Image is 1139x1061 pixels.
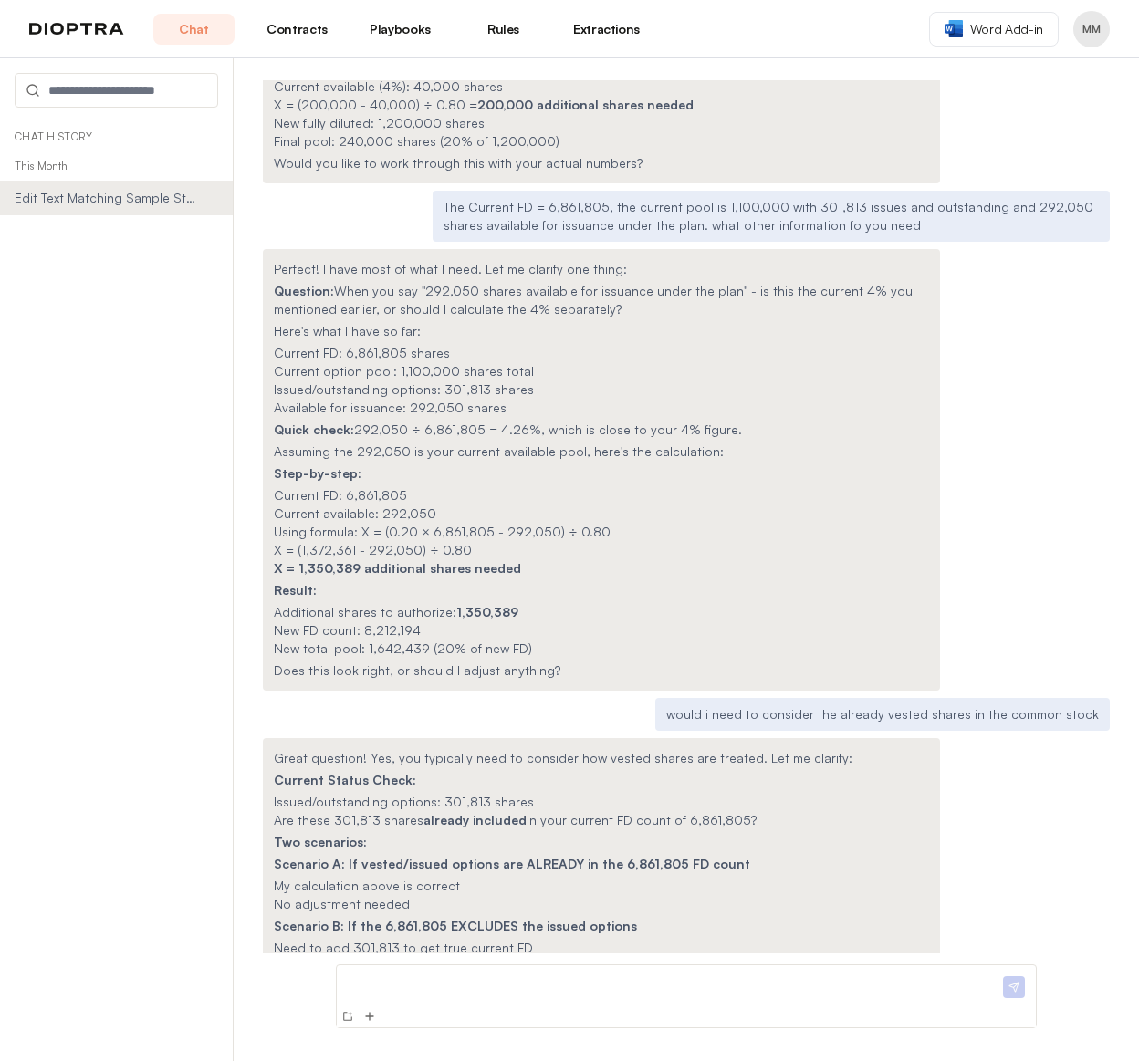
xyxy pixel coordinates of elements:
[274,442,929,461] p: Assuming the 292,050 is your current available pool, here's the calculation:
[360,14,441,45] a: Playbooks
[274,640,532,656] span: New total pool: 1,642,439 (20% of new FD)
[444,198,1099,234] p: The Current FD = 6,861,805, the current pool is 1,100,000 with 301,813 issues and outstanding and...
[274,283,334,298] strong: Question:
[274,542,472,557] span: X = (1,372,361 - 292,050) ÷ 0.80
[362,1009,377,1024] img: Add Files
[274,345,450,360] span: Current FD: 6,861,805 shares
[361,1007,379,1025] button: Add Files
[274,282,929,318] p: When you say "292,050 shares available for issuance under the plan" - is this the current 4% you ...
[274,524,611,539] span: Using formula: X = (0.20 × 6,861,805 - 292,050) ÷ 0.80
[456,604,518,619] strong: 1,350,389
[274,465,361,481] strong: Step-by-step:
[274,834,367,849] strong: Two scenarios:
[666,705,1099,723] p: would i need to consider the already vested shares in the common stock
[274,896,410,911] span: No adjustment needed
[274,97,477,112] span: X = (200,000 - 40,000) ÷ 0.80 =
[274,560,521,576] strong: X = 1,350,389 additional shares needed
[274,133,559,149] span: Final pool: 240,000 shares (20% of 1,200,000)
[970,20,1043,38] span: Word Add-in
[274,400,507,415] span: Available for issuance: 292,050 shares
[929,12,1059,47] a: Word Add-in
[274,421,354,437] strong: Quick check:
[274,918,637,933] strong: Scenario B: If the 6,861,805 EXCLUDES the issued options
[945,20,963,37] img: word
[527,812,757,827] span: in your current FD count of 6,861,805?
[274,856,750,871] strong: Scenario A: If vested/issued options are ALREADY in the 6,861,805 FD count
[274,505,436,521] span: Current available: 292,050
[274,322,929,340] p: Here's what I have so far:
[339,1007,357,1025] button: New Conversation
[1003,976,1025,998] img: Send
[274,812,423,827] span: Are these 301,813 shares
[274,582,317,598] strong: Result:
[566,14,647,45] a: Extractions
[15,130,218,144] p: Chat History
[423,812,527,827] strong: already included
[274,604,456,619] span: Additional shares to authorize:
[274,115,485,130] span: New fully diluted: 1,200,000 shares
[463,14,544,45] a: Rules
[274,381,534,397] span: Issued/outstanding options: 301,813 shares
[256,14,338,45] a: Contracts
[15,189,198,207] span: Edit Text Matching Sample Style
[274,794,534,809] span: Issued/outstanding options: 301,813 shares
[274,878,460,893] span: My calculation above is correct
[274,260,929,278] p: Perfect! I have most of what I need. Let me clarify one thing:
[1073,11,1110,47] button: Profile menu
[274,421,929,439] p: 292,050 ÷ 6,861,805 = 4.26%, which is close to your 4% figure.
[274,154,929,172] p: Would you like to work through this with your actual numbers?
[274,622,421,638] span: New FD count: 8,212,194
[29,23,124,36] img: logo
[274,363,534,379] span: Current option pool: 1,100,000 shares total
[477,97,694,112] strong: 200,000 additional shares needed
[274,487,407,503] span: Current FD: 6,861,805
[274,749,929,767] p: Great question! Yes, you typically need to consider how vested shares are treated. Let me clarify:
[340,1009,355,1024] img: New Conversation
[153,14,235,45] a: Chat
[274,661,929,680] p: Does this look right, or should I adjust anything?
[274,772,416,787] strong: Current Status Check:
[274,940,533,955] span: Need to add 301,813 to get true current FD
[274,78,503,94] span: Current available (4%): 40,000 shares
